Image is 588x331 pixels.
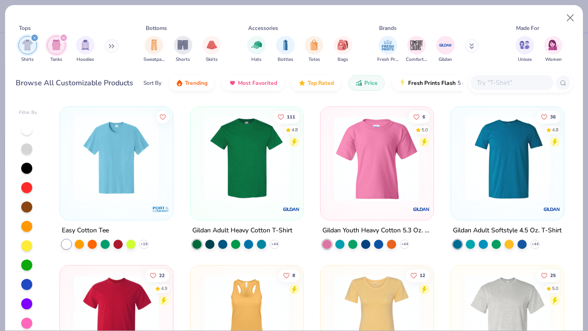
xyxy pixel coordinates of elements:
img: b70dd43c-c480-4cfa-af3a-73f367dd7b39 [69,116,163,201]
span: Tanks [50,56,62,63]
img: 6e5b4623-b2d7-47aa-a31d-c127d7126a18 [460,116,554,201]
span: Hats [251,56,261,63]
div: 4.8 [291,126,298,133]
div: filter for Skirts [202,36,221,63]
button: filter button [76,36,95,63]
div: Accessories [248,24,278,32]
button: filter button [377,36,398,63]
button: Like [156,110,169,123]
img: Gildan logo [412,200,431,218]
div: filter for Shorts [174,36,192,63]
div: Made For [516,24,539,32]
button: Like [536,269,560,282]
img: Women Image [548,40,559,50]
img: Fresh Prints Image [381,38,395,52]
button: filter button [334,36,352,63]
button: filter button [143,36,165,63]
div: filter for Women [544,36,563,63]
span: Bottles [278,56,293,63]
button: filter button [305,36,323,63]
img: Hats Image [251,40,262,50]
img: db3463ef-4353-4609-ada1-7539d9cdc7e6 [330,116,424,201]
div: Gildan Youth Heavy Cotton 5.3 Oz. T-Shirt [322,225,432,236]
img: Totes Image [309,40,319,50]
div: filter for Tanks [47,36,65,63]
img: Bags Image [338,40,348,50]
span: Fresh Prints [377,56,398,63]
img: Sweatpants Image [149,40,159,50]
button: Close [562,9,579,27]
span: Trending [185,79,208,87]
span: Hoodies [77,56,94,63]
span: 8 [292,273,295,278]
div: Sort By [143,79,161,87]
span: Skirts [206,56,218,63]
span: Bags [338,56,348,63]
span: 5 day delivery [457,78,492,89]
img: Tanks Image [51,40,61,50]
img: flash.gif [399,79,406,87]
div: 5.0 [422,126,428,133]
span: 22 [159,273,165,278]
img: Gildan logo [542,200,561,218]
span: 6 [422,114,425,119]
div: Tops [19,24,31,32]
button: filter button [18,36,37,63]
img: Shirts Image [22,40,33,50]
div: filter for Comfort Colors [406,36,427,63]
button: Like [279,269,300,282]
span: Gildan [439,56,452,63]
button: Fresh Prints Flash5 day delivery [392,75,499,91]
div: Gildan Adult Heavy Cotton T-Shirt [192,225,292,236]
button: filter button [544,36,563,63]
div: filter for Totes [305,36,323,63]
img: c7959168-479a-4259-8c5e-120e54807d6b [294,116,388,201]
span: Totes [309,56,320,63]
img: Shorts Image [178,40,188,50]
button: filter button [202,36,221,63]
div: Easy Cotton Tee [62,225,109,236]
button: filter button [436,36,455,63]
span: 111 [287,114,295,119]
div: Bottoms [146,24,167,32]
span: Unisex [518,56,532,63]
span: Shirts [21,56,34,63]
img: TopRated.gif [298,79,306,87]
button: Top Rated [291,75,341,91]
div: filter for Unisex [516,36,534,63]
span: Most Favorited [238,79,277,87]
div: Brands [379,24,397,32]
span: Comfort Colors [406,56,427,63]
div: Gildan Adult Softstyle 4.5 Oz. T-Shirt [453,225,562,236]
img: Hoodies Image [80,40,90,50]
div: filter for Shirts [18,36,37,63]
span: Women [545,56,562,63]
span: 12 [420,273,425,278]
span: Top Rated [308,79,334,87]
div: Filter By [19,109,37,116]
span: Sweatpants [143,56,165,63]
img: Skirts Image [207,40,217,50]
button: Like [536,110,560,123]
span: + 44 [531,241,538,247]
span: Shorts [176,56,190,63]
img: Comfort Colors Image [410,38,423,52]
span: + 19 [141,241,148,247]
button: Trending [169,75,214,91]
div: filter for Sweatpants [143,36,165,63]
img: most_fav.gif [229,79,236,87]
button: Like [273,110,300,123]
button: filter button [516,36,534,63]
button: Like [145,269,169,282]
div: filter for Bottles [276,36,295,63]
div: 4.9 [161,285,167,292]
img: Gildan Image [439,38,452,52]
span: 36 [550,114,556,119]
div: filter for Gildan [436,36,455,63]
img: trending.gif [176,79,183,87]
button: Price [348,75,385,91]
span: Price [364,79,378,87]
img: Unisex Image [519,40,530,50]
span: + 44 [401,241,408,247]
button: Like [406,269,430,282]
